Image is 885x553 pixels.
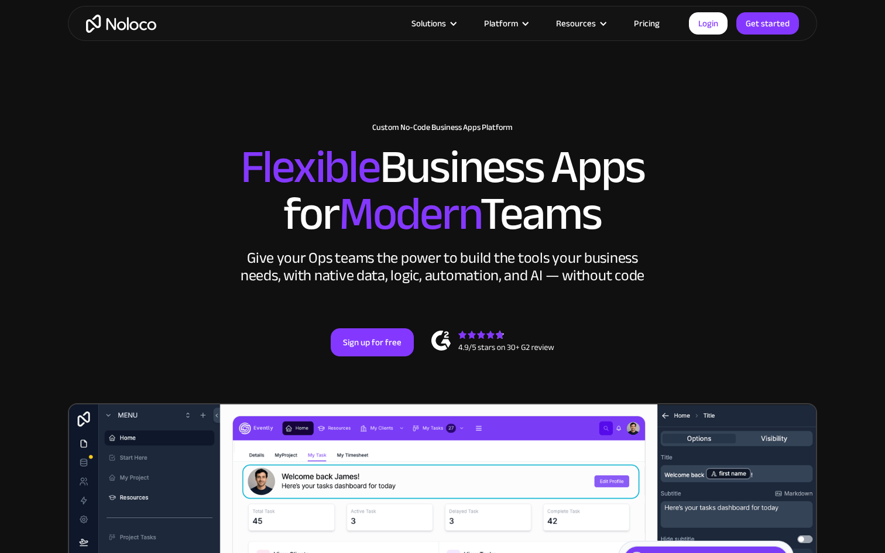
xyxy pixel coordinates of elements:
[80,144,805,238] h2: Business Apps for Teams
[241,123,380,211] span: Flexible
[411,16,446,31] div: Solutions
[86,15,156,33] a: home
[80,123,805,132] h1: Custom No-Code Business Apps Platform
[469,16,541,31] div: Platform
[331,328,414,356] a: Sign up for free
[541,16,619,31] div: Resources
[619,16,674,31] a: Pricing
[484,16,518,31] div: Platform
[556,16,596,31] div: Resources
[339,170,480,257] span: Modern
[736,12,799,35] a: Get started
[689,12,728,35] a: Login
[397,16,469,31] div: Solutions
[238,249,647,284] div: Give your Ops teams the power to build the tools your business needs, with native data, logic, au...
